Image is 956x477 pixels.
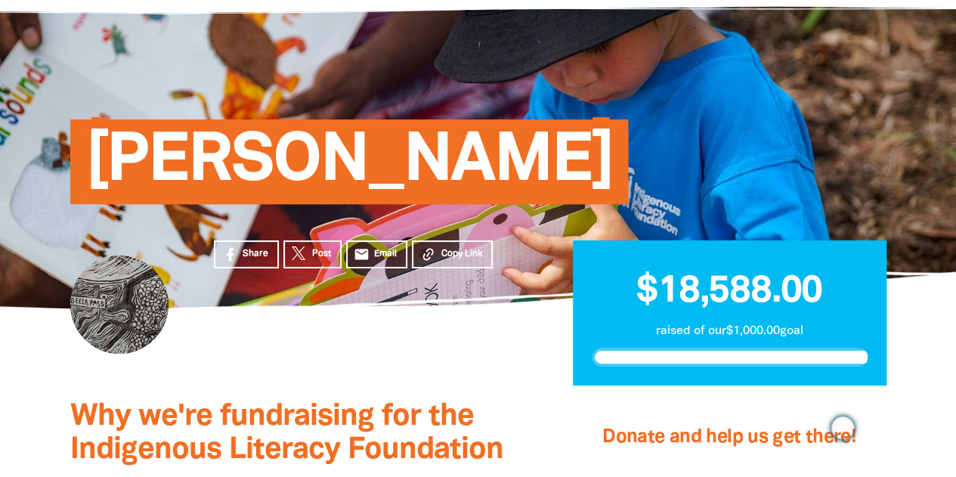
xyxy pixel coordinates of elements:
span: $18,588.00 [636,274,822,309]
i: email [354,246,370,262]
a: emailEmail [346,240,408,268]
h2: Donate and help us get there! [591,407,867,468]
span: Copy Link [441,247,482,261]
span: Email [374,247,397,261]
p: raised of our $1,000.00 goal [592,322,868,340]
button: Copy Link [412,240,493,268]
span: Post [312,247,331,261]
span: Share [243,247,268,261]
span: [PERSON_NAME] [85,131,614,204]
a: Share [214,240,279,268]
span: Why we're fundraising for the Indigenous Literacy Foundation [70,403,503,464]
a: Post [283,240,342,268]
